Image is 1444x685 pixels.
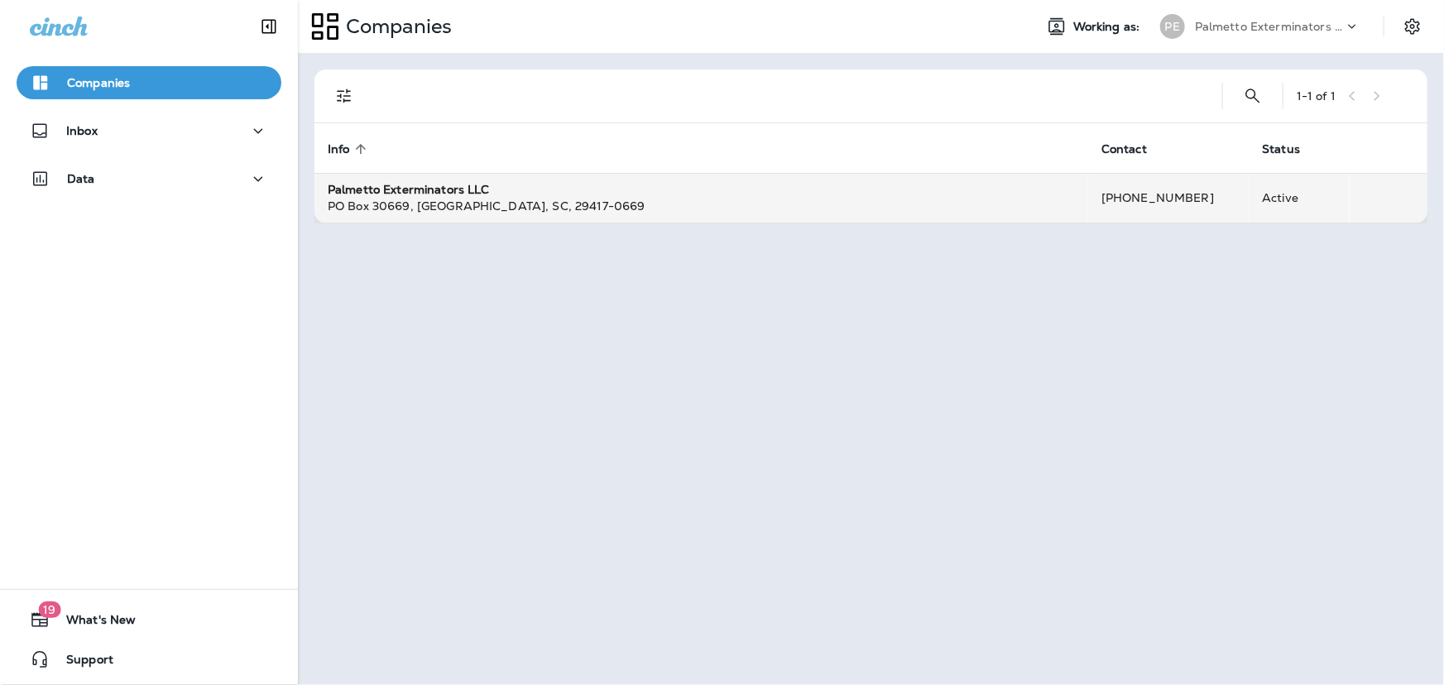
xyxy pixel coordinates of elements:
span: Contact [1101,141,1168,156]
button: Support [17,643,281,676]
button: Inbox [17,114,281,147]
button: Companies [17,66,281,99]
div: PO Box 30669 , [GEOGRAPHIC_DATA] , SC , 29417-0669 [328,198,1075,214]
p: Palmetto Exterminators LLC [1195,20,1344,33]
td: [PHONE_NUMBER] [1088,173,1249,223]
button: Settings [1398,12,1427,41]
button: Data [17,162,281,195]
span: Info [328,141,372,156]
span: Contact [1101,142,1147,156]
p: Inbox [66,124,98,137]
span: Status [1262,142,1300,156]
button: Filters [328,79,361,113]
button: Search Companies [1236,79,1269,113]
button: 19What's New [17,603,281,636]
span: Status [1262,141,1322,156]
span: Info [328,142,350,156]
span: Support [50,653,113,673]
span: What's New [50,613,136,633]
span: 19 [38,601,60,618]
button: Collapse Sidebar [246,10,292,43]
div: 1 - 1 of 1 [1297,89,1336,103]
strong: Palmetto Exterminators LLC [328,182,490,197]
p: Companies [339,14,452,39]
p: Companies [67,76,130,89]
td: Active [1249,173,1350,223]
p: Data [67,172,95,185]
div: PE [1160,14,1185,39]
span: Working as: [1073,20,1144,34]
